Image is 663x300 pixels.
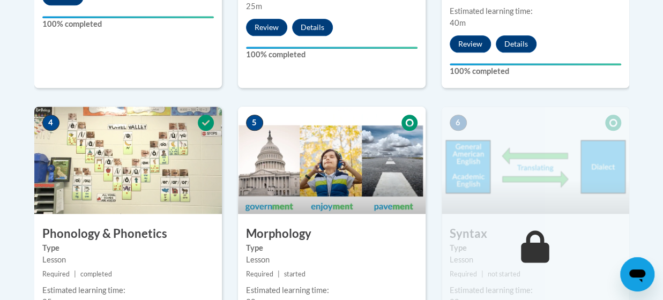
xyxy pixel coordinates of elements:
[246,284,418,296] div: Estimated learning time:
[42,270,70,278] span: Required
[442,107,629,214] img: Course Image
[246,2,262,11] span: 25m
[496,35,537,52] button: Details
[34,226,222,242] h3: Phonology & Phonetics
[450,284,621,296] div: Estimated learning time:
[450,63,621,65] div: Your progress
[246,49,418,61] label: 100% completed
[442,226,629,242] h3: Syntax
[450,65,621,77] label: 100% completed
[450,242,621,254] label: Type
[246,19,287,36] button: Review
[246,254,418,266] div: Lesson
[34,107,222,214] img: Course Image
[481,270,483,278] span: |
[238,107,426,214] img: Course Image
[292,19,333,36] button: Details
[450,270,477,278] span: Required
[238,226,426,242] h3: Morphology
[278,270,280,278] span: |
[246,242,418,254] label: Type
[246,115,263,131] span: 5
[488,270,520,278] span: not started
[42,284,214,296] div: Estimated learning time:
[42,115,59,131] span: 4
[42,254,214,266] div: Lesson
[42,16,214,18] div: Your progress
[450,115,467,131] span: 6
[450,18,466,27] span: 40m
[42,18,214,30] label: 100% completed
[246,47,418,49] div: Your progress
[284,270,306,278] span: started
[450,254,621,266] div: Lesson
[620,257,654,291] iframe: Button to launch messaging window
[450,5,621,17] div: Estimated learning time:
[450,35,491,52] button: Review
[246,270,273,278] span: Required
[42,242,214,254] label: Type
[80,270,112,278] span: completed
[74,270,76,278] span: |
